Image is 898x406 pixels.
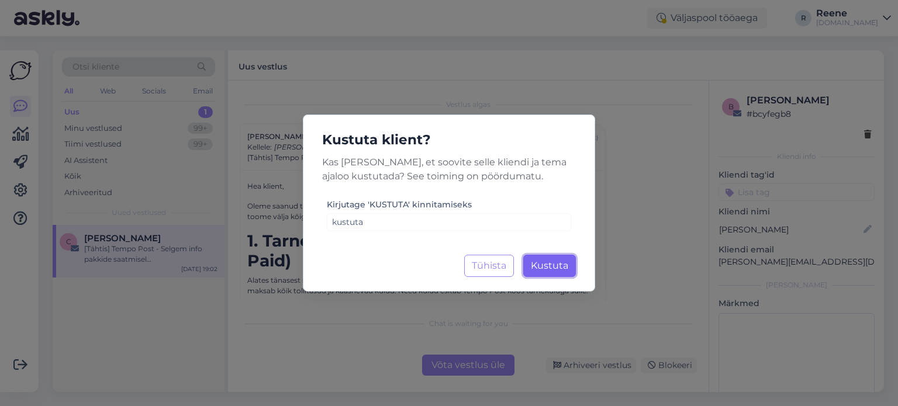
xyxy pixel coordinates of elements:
[523,255,576,277] button: Kustuta
[313,155,585,183] p: Kas [PERSON_NAME], et soovite selle kliendi ja tema ajaloo kustutada? See toiming on pöördumatu.
[327,199,472,211] label: Kirjutage 'KUSTUTA' kinnitamiseks
[464,255,514,277] button: Tühista
[313,129,585,151] h5: Kustuta klient?
[531,260,568,271] span: Kustuta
